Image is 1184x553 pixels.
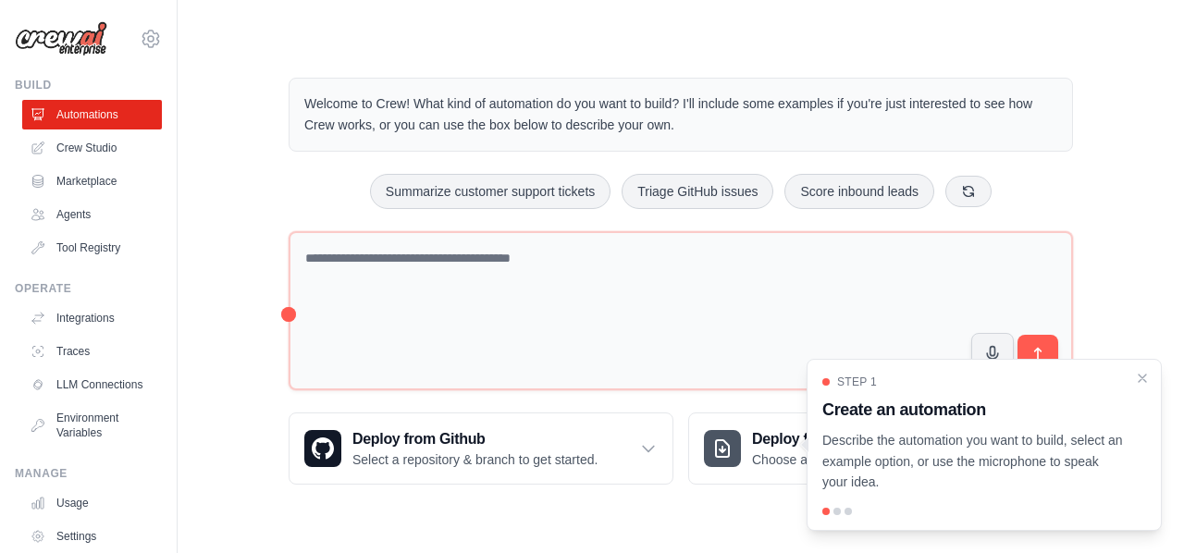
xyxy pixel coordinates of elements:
[15,281,162,296] div: Operate
[15,466,162,481] div: Manage
[837,375,877,389] span: Step 1
[22,200,162,229] a: Agents
[15,78,162,92] div: Build
[822,397,1124,423] h3: Create an automation
[22,100,162,129] a: Automations
[22,303,162,333] a: Integrations
[22,337,162,366] a: Traces
[822,430,1124,493] p: Describe the automation you want to build, select an example option, or use the microphone to spe...
[784,174,934,209] button: Score inbound leads
[22,166,162,196] a: Marketplace
[1135,371,1150,386] button: Close walkthrough
[622,174,773,209] button: Triage GitHub issues
[15,21,107,56] img: Logo
[370,174,610,209] button: Summarize customer support tickets
[22,522,162,551] a: Settings
[752,428,908,450] h3: Deploy from zip file
[22,133,162,163] a: Crew Studio
[22,370,162,399] a: LLM Connections
[752,450,908,469] p: Choose a zip file to upload.
[22,488,162,518] a: Usage
[352,450,598,469] p: Select a repository & branch to get started.
[22,233,162,263] a: Tool Registry
[22,403,162,448] a: Environment Variables
[304,93,1057,136] p: Welcome to Crew! What kind of automation do you want to build? I'll include some examples if you'...
[352,428,598,450] h3: Deploy from Github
